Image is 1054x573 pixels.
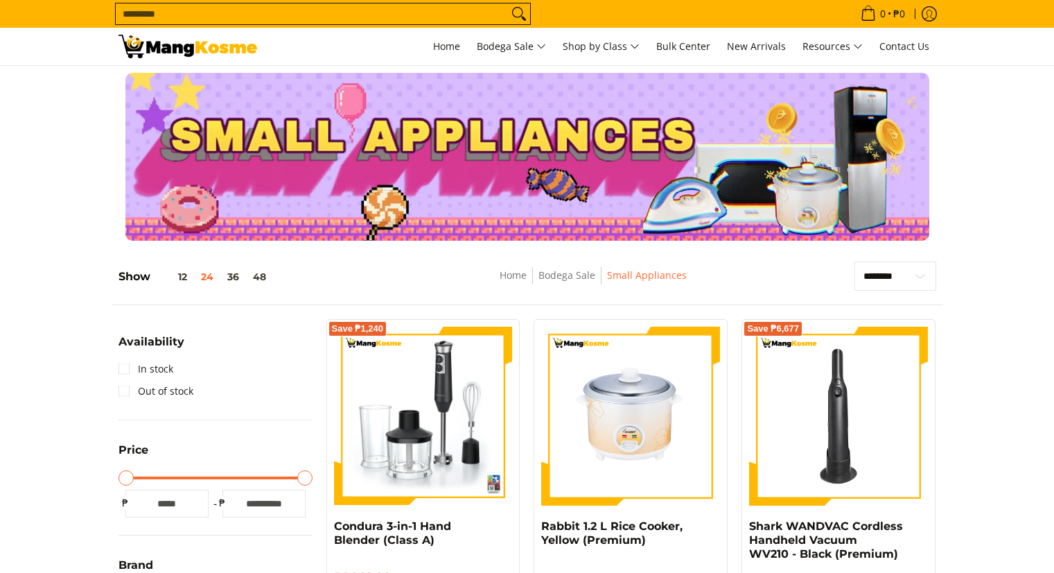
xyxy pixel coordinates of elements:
[541,520,683,547] a: Rabbit 1.2 L Rice Cooker, Yellow (Premium)
[747,325,799,333] span: Save ₱6,677
[538,268,595,282] a: Bodega Sale
[857,6,909,22] span: •
[118,358,173,380] a: In stock
[118,336,184,348] span: Availability
[607,268,687,282] a: Small Appliances
[216,496,229,510] span: ₱
[727,40,786,53] span: New Arrivals
[470,28,553,65] a: Bodega Sale
[332,325,384,333] span: Save ₱1,240
[508,3,530,24] button: Search
[872,28,936,65] a: Contact Us
[334,327,513,506] img: condura-hand-blender-front-full-what's-in-the-box-view-mang-kosme
[118,336,184,358] summary: Open
[749,327,928,506] img: Shark WANDVAC Cordless Handheld Vacuum WV210 - Black (Premium)
[891,9,907,19] span: ₱0
[118,380,193,402] a: Out of stock
[398,267,788,298] nav: Breadcrumbs
[426,28,467,65] a: Home
[556,28,647,65] a: Shop by Class
[878,9,888,19] span: 0
[118,560,153,571] span: Brand
[118,445,148,456] span: Price
[150,271,194,282] button: 12
[118,496,132,510] span: ₱
[271,28,936,65] nav: Main Menu
[477,38,546,55] span: Bodega Sale
[433,40,460,53] span: Home
[334,520,451,547] a: Condura 3-in-1 Hand Blender (Class A)
[656,40,710,53] span: Bulk Center
[563,38,640,55] span: Shop by Class
[194,271,220,282] button: 24
[802,38,863,55] span: Resources
[220,271,246,282] button: 36
[649,28,717,65] a: Bulk Center
[118,445,148,466] summary: Open
[749,520,903,561] a: Shark WANDVAC Cordless Handheld Vacuum WV210 - Black (Premium)
[796,28,870,65] a: Resources
[541,327,720,506] img: rabbit-1.2-liter-rice-cooker-yellow-full-view-mang-kosme
[500,268,527,282] a: Home
[246,271,273,282] button: 48
[118,35,257,58] img: Small Appliances l Mang Kosme: Home Appliances Warehouse Sale | Page 2
[118,270,273,284] h5: Show
[720,28,793,65] a: New Arrivals
[879,40,929,53] span: Contact Us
